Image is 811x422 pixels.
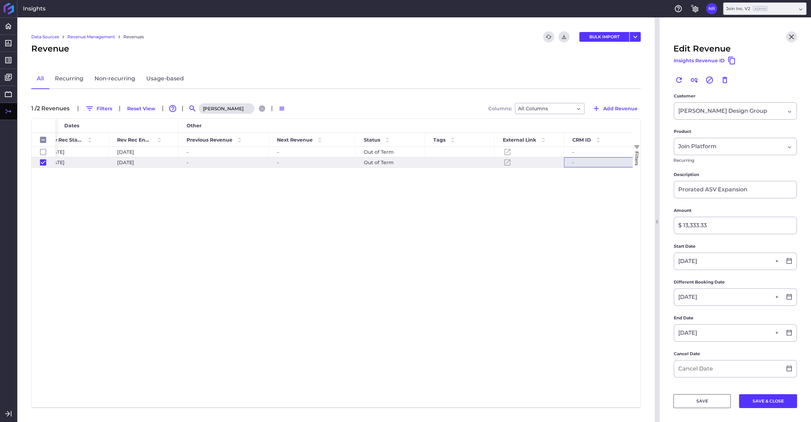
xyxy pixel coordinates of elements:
span: Customer [674,93,695,99]
div: Press SPACE to select this row. [32,147,56,157]
span: Previous Revenue [187,137,232,143]
span: Join Platform [678,142,716,151]
button: User Menu [630,32,641,42]
button: Close [786,31,797,42]
span: External Link [503,137,536,143]
button: Help [673,3,684,14]
span: Insights Revenue ID [674,57,725,64]
a: Recurring [49,69,89,89]
div: Dropdown select [515,103,584,114]
span: Add Revenue [603,105,638,112]
button: Renew [673,74,685,86]
span: Edit Revenue [673,42,731,55]
button: Search by [187,103,198,114]
button: Download [558,31,570,42]
button: Close [773,289,782,305]
span: Other [187,122,202,129]
div: - [564,147,633,157]
a: Revenue Management [67,34,115,40]
button: Link [689,74,700,86]
span: All Columns [518,104,548,113]
a: Usage-based [141,69,189,89]
a: All [31,69,49,89]
div: [DATE] [109,157,178,167]
ins: Admin [753,6,767,11]
button: SAVE & CLOSE [739,394,797,408]
button: Add Revenue [589,103,641,114]
div: - [269,157,355,167]
span: CRM ID [572,137,591,143]
span: Different Booking Date [674,279,725,286]
span: Product [674,128,691,135]
button: SAVE [673,394,731,408]
div: Dropdown select [674,102,797,120]
input: Select Date [674,325,782,341]
button: BULK IMPORT [579,32,629,42]
div: Dropdown select [723,2,806,15]
span: Filters [634,151,640,166]
div: [DATE] [39,157,109,167]
span: End Date [674,314,694,321]
button: General Settings [689,3,701,14]
a: Revenues [123,34,144,40]
div: [DATE] [39,147,109,157]
span: Description [674,171,699,178]
input: Enter Amount [674,217,796,234]
span: Rev Rec Start Date [48,137,83,143]
div: [DATE] [109,147,178,157]
div: - [178,147,269,157]
button: Close search [259,105,265,112]
input: Cancel Date [674,360,782,377]
div: Join Inc. V2 [726,6,767,12]
span: Dates [64,122,79,129]
button: Close [773,325,782,341]
span: Rev Rec End Date [117,137,152,143]
button: User Menu [706,3,717,14]
button: Filters [82,103,115,114]
div: 1 / 2 Revenue s [31,106,74,111]
button: Delete [719,74,730,86]
a: Data Sources [31,34,59,40]
button: Reset View [124,103,158,114]
span: Cancel Date [674,350,700,357]
button: Cancel [704,74,715,86]
span: Start Date [674,243,696,250]
div: - [178,157,269,167]
span: Status [364,137,380,143]
div: - [269,147,355,157]
div: Press SPACE to deselect this row. [32,157,56,168]
span: Next Revenue [277,137,313,143]
input: Describe your revenue [674,181,796,198]
span: [PERSON_NAME] Design Group [678,107,767,115]
span: Tags [433,137,445,143]
button: Close [773,253,782,270]
input: Select Date [674,289,782,305]
button: Refresh [543,31,554,42]
a: Non-recurring [89,69,141,89]
input: Select Date [674,253,782,270]
span: Revenue [31,42,69,55]
button: Insights Revenue ID [673,55,736,66]
div: Out of Term [355,147,425,157]
span: Amount [674,207,691,214]
span: Columns: [488,106,512,111]
div: Dropdown select [674,138,797,155]
div: - [564,157,633,167]
div: Out of Term [355,157,425,167]
p: Recurring [673,155,797,163]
